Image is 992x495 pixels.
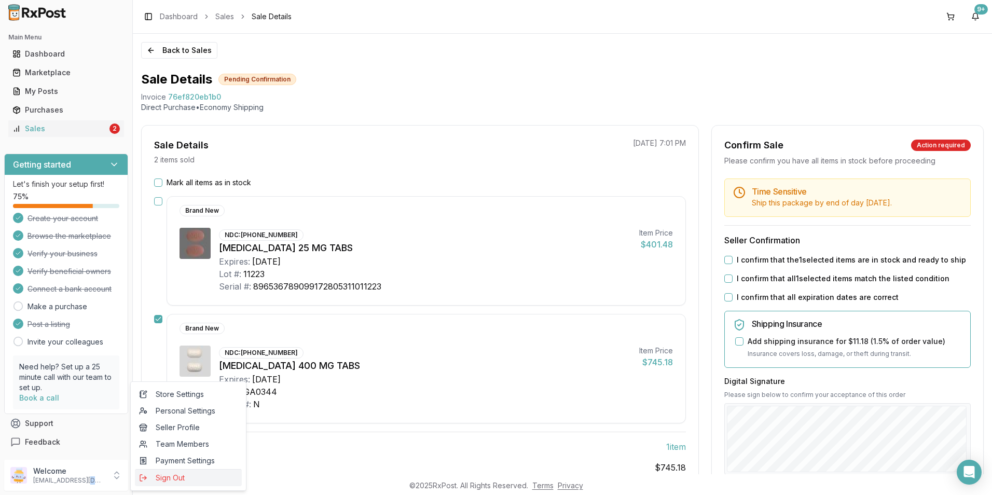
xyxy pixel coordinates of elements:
div: [DATE] [252,373,281,386]
span: Create your account [27,213,98,224]
button: Sales2 [4,120,128,137]
div: Lot #: [219,268,241,280]
span: Verify your business [27,249,98,259]
button: Purchases [4,102,128,118]
label: I confirm that all 1 selected items match the listed condition [737,273,949,284]
p: Need help? Set up a 25 minute call with our team to set up. [19,362,113,393]
label: Mark all items as in stock [167,177,251,188]
span: Verify beneficial owners [27,266,111,277]
img: Multaq 400 MG TABS [180,346,211,377]
img: RxPost Logo [4,4,71,21]
span: 1 item [666,441,686,453]
button: Marketplace [4,64,128,81]
a: My Posts [8,82,124,101]
div: $401.48 [639,238,673,251]
label: I confirm that all expiration dates are correct [737,292,899,302]
div: 896536789099172805311011223 [253,280,381,293]
a: Dashboard [8,45,124,63]
div: NDC: [PHONE_NUMBER] [219,229,304,241]
div: [MEDICAL_DATA] 25 MG TABS [219,241,631,255]
a: Sales2 [8,119,124,138]
div: Sales [12,123,107,134]
div: Expires: [219,255,250,268]
button: 9+ [967,8,984,25]
span: Store Settings [139,389,238,400]
div: 9+ [974,4,988,15]
a: Book a call [19,393,59,402]
p: Direct Purchase • Economy Shipping [141,102,984,113]
div: Purchases [12,105,120,115]
span: Ship this package by end of day [DATE] . [752,198,892,207]
div: Serial #: [219,280,251,293]
p: Please sign below to confirm your acceptance of this order [724,391,971,399]
h5: Time Sensitive [752,187,962,196]
a: Terms [532,481,554,490]
a: Personal Settings [135,403,242,419]
div: 11223 [243,268,265,280]
span: 75 % [13,191,29,202]
span: $745.18 [655,461,686,474]
span: Post a listing [27,319,70,329]
a: Team Members [135,436,242,452]
div: GA0344 [243,386,277,398]
button: My Posts [4,83,128,100]
a: Privacy [558,481,583,490]
div: Invoice [141,92,166,102]
p: Insurance covers loss, damage, or theft during transit. [748,349,962,359]
h1: Sale Details [141,71,212,88]
div: Dashboard [12,49,120,59]
button: Feedback [4,433,128,451]
h3: Digital Signature [724,376,971,387]
p: Let's finish your setup first! [13,179,119,189]
span: Team Members [139,439,238,449]
label: I confirm that the 1 selected items are in stock and ready to ship [737,255,966,265]
div: Expires: [219,373,250,386]
button: Support [4,414,128,433]
span: Sale Details [252,11,292,22]
div: My Posts [12,86,120,97]
span: Feedback [25,437,60,447]
div: Marketplace [12,67,120,78]
span: Payment Settings [139,456,238,466]
a: Make a purchase [27,301,87,312]
div: Brand New [180,323,225,334]
a: Dashboard [160,11,198,22]
button: Sign Out [135,469,242,486]
button: Back to Sales [141,42,217,59]
span: Connect a bank account [27,284,112,294]
a: Purchases [8,101,124,119]
div: [DATE] [252,255,281,268]
p: Welcome [33,466,105,476]
div: 2 [109,123,120,134]
div: Confirm Sale [724,138,783,153]
span: Personal Settings [139,406,238,416]
p: 2 items sold [154,155,195,165]
a: Sales [215,11,234,22]
h3: Seller Confirmation [724,234,971,246]
a: Invite your colleagues [27,337,103,347]
a: Seller Profile [135,419,242,436]
p: [DATE] 7:01 PM [633,138,686,148]
img: User avatar [10,467,27,484]
a: Marketplace [8,63,124,82]
span: Browse the marketplace [27,231,111,241]
div: Item Price [639,228,673,238]
span: Seller Profile [139,422,238,433]
div: Action required [911,140,971,151]
nav: breadcrumb [160,11,292,22]
span: 76ef820eb1b0 [168,92,221,102]
img: Movantik 25 MG TABS [180,228,211,259]
div: Pending Confirmation [218,74,296,85]
div: [MEDICAL_DATA] 400 MG TABS [219,359,631,373]
button: Dashboard [4,46,128,62]
div: Brand New [180,205,225,216]
div: Open Intercom Messenger [957,460,982,485]
div: Sale Details [154,138,209,153]
h5: Shipping Insurance [752,320,962,328]
a: Store Settings [135,386,242,403]
div: $745.18 [639,356,673,368]
h3: Getting started [13,158,71,171]
p: [EMAIL_ADDRESS][DOMAIN_NAME] [33,476,105,485]
div: N [253,398,260,410]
